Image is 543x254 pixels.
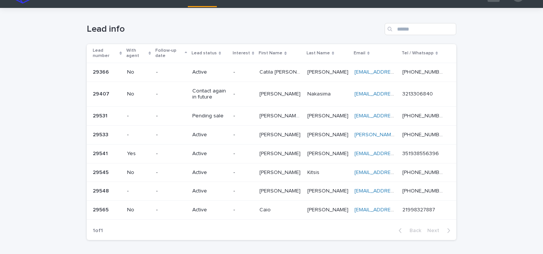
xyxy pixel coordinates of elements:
[93,111,109,119] p: 29531
[127,188,150,194] p: -
[402,130,446,138] p: [PHONE_NUMBER]
[307,168,321,176] p: Kitsis
[156,69,186,75] p: -
[259,49,282,57] p: First Name
[307,49,330,57] p: Last Name
[93,205,110,213] p: 29565
[87,24,382,35] h1: Lead info
[93,89,111,97] p: 29407
[259,149,302,157] p: [PERSON_NAME]
[127,151,150,157] p: Yes
[192,151,227,157] p: Active
[93,149,109,157] p: 29541
[233,188,253,194] p: -
[87,201,456,220] tr: 2956529565 No-Active-CaioCaio [PERSON_NAME][PERSON_NAME] [EMAIL_ADDRESS][DOMAIN_NAME] 21998327887...
[402,168,446,176] p: [PHONE_NUMBER]
[259,111,302,119] p: [PERSON_NAME] de [PERSON_NAME]
[259,68,302,75] p: Catila maria Lopes de souza Maurício da
[156,169,186,176] p: -
[156,113,186,119] p: -
[307,186,350,194] p: [PERSON_NAME]
[385,23,456,35] input: Search
[427,228,444,233] span: Next
[192,207,227,213] p: Active
[192,69,227,75] p: Active
[192,113,227,119] p: Pending sale
[354,113,440,119] a: [EMAIL_ADDRESS][DOMAIN_NAME]
[127,113,150,119] p: -
[354,188,440,194] a: [EMAIL_ADDRESS][DOMAIN_NAME]
[307,130,350,138] p: [PERSON_NAME]
[93,168,110,176] p: 29545
[259,168,302,176] p: [PERSON_NAME]
[354,151,440,156] a: [EMAIL_ADDRESS][DOMAIN_NAME]
[354,49,365,57] p: Email
[93,46,118,60] p: Lead number
[233,91,253,97] p: -
[307,205,350,213] p: [PERSON_NAME]
[192,188,227,194] p: Active
[192,132,227,138] p: Active
[156,188,186,194] p: -
[354,170,440,175] a: [EMAIL_ADDRESS][DOMAIN_NAME]
[354,132,481,137] a: [PERSON_NAME][EMAIL_ADDRESS][DOMAIN_NAME]
[259,89,302,97] p: [PERSON_NAME]
[87,144,456,163] tr: 2954129541 Yes-Active-[PERSON_NAME][PERSON_NAME] [PERSON_NAME][PERSON_NAME] [EMAIL_ADDRESS][DOMAI...
[402,89,434,97] p: 3213306840
[402,186,446,194] p: [PHONE_NUMBER]
[127,169,150,176] p: No
[402,205,437,213] p: 21998327887
[259,186,302,194] p: [PERSON_NAME]
[93,186,110,194] p: 29548
[424,227,456,234] button: Next
[93,68,110,75] p: 29366
[402,49,434,57] p: Tel / Whatsapp
[354,69,440,75] a: [EMAIL_ADDRESS][DOMAIN_NAME]
[233,113,253,119] p: -
[93,130,110,138] p: 29533
[307,111,350,119] p: MARQUES DE LIMA DUMARESQ
[87,125,456,144] tr: 2953329533 --Active-[PERSON_NAME][PERSON_NAME] [PERSON_NAME][PERSON_NAME] [PERSON_NAME][EMAIL_ADD...
[87,82,456,107] tr: 2940729407 No-Contact again in future-[PERSON_NAME][PERSON_NAME] NakasimaNakasima [EMAIL_ADDRESS]...
[233,169,253,176] p: -
[156,91,186,97] p: -
[155,46,183,60] p: Follow-up date
[307,89,332,97] p: Nakasima
[233,151,253,157] p: -
[233,49,250,57] p: Interest
[192,49,217,57] p: Lead status
[354,207,440,212] a: [EMAIL_ADDRESS][DOMAIN_NAME]
[87,222,109,240] p: 1 of 1
[87,163,456,182] tr: 2954529545 No-Active-[PERSON_NAME][PERSON_NAME] KitsisKitsis [EMAIL_ADDRESS][DOMAIN_NAME] [PHONE_...
[127,69,150,75] p: No
[87,63,456,82] tr: 2936629366 No-Active-Catila [PERSON_NAME] de [PERSON_NAME] daCatila [PERSON_NAME] de [PERSON_NAME...
[259,205,272,213] p: Caio
[402,149,440,157] p: 351938556396
[192,169,227,176] p: Active
[233,69,253,75] p: -
[259,130,302,138] p: [PERSON_NAME]
[233,132,253,138] p: -
[126,46,147,60] p: With agent
[393,227,424,234] button: Back
[307,68,350,75] p: [PERSON_NAME]
[354,91,440,97] a: [EMAIL_ADDRESS][DOMAIN_NAME]
[156,132,186,138] p: -
[405,228,421,233] span: Back
[192,88,227,101] p: Contact again in future
[87,107,456,126] tr: 2953129531 --Pending sale-[PERSON_NAME] de [PERSON_NAME][PERSON_NAME] de [PERSON_NAME] [PERSON_NA...
[127,207,150,213] p: No
[402,111,446,119] p: [PHONE_NUMBER]
[156,151,186,157] p: -
[402,68,446,75] p: +5533999750300
[127,91,150,97] p: No
[156,207,186,213] p: -
[307,149,350,157] p: [PERSON_NAME]
[87,182,456,201] tr: 2954829548 --Active-[PERSON_NAME][PERSON_NAME] [PERSON_NAME][PERSON_NAME] [EMAIL_ADDRESS][DOMAIN_...
[233,207,253,213] p: -
[127,132,150,138] p: -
